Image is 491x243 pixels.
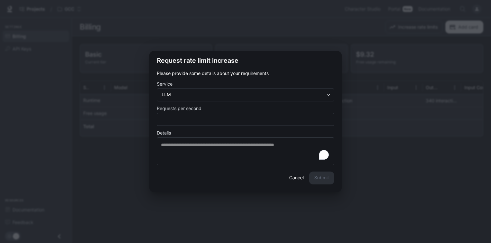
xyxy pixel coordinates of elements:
p: Service [157,82,173,86]
p: Please provide some details about your requirements [157,70,334,77]
button: Cancel [286,172,307,184]
h2: Request rate limit increase [149,51,342,70]
textarea: To enrich screen reader interactions, please activate Accessibility in Grammarly extension settings [161,142,330,161]
p: Requests per second [157,106,201,111]
div: LLM [157,91,334,98]
p: Details [157,131,171,135]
